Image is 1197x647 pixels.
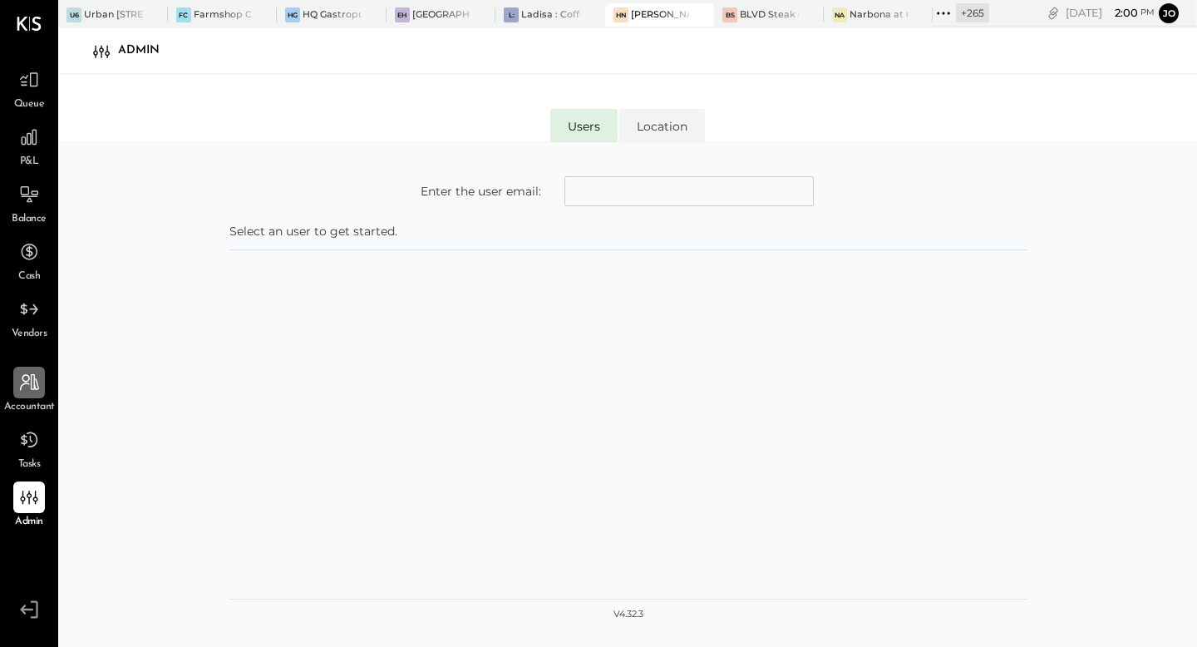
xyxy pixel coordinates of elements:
[1140,7,1155,18] span: pm
[18,457,41,472] span: Tasks
[1066,5,1155,21] div: [DATE]
[1045,4,1062,22] div: copy link
[631,8,690,22] div: [PERSON_NAME]'s Nashville
[619,109,705,142] li: Location
[722,7,737,22] div: BS
[1105,5,1138,21] span: 2 : 00
[1,179,57,227] a: Balance
[12,327,47,342] span: Vendors
[613,7,628,22] div: HN
[194,8,253,22] div: Farmshop Commissary
[1159,3,1179,23] button: Jo
[521,8,580,22] div: Ladisa : Coffee at Lola's
[66,7,81,22] div: U6
[504,7,519,22] div: L:
[303,8,362,22] div: HQ Gastropub - [GEOGRAPHIC_DATA]
[421,183,541,200] label: Enter the user email:
[1,121,57,170] a: P&L
[395,7,410,22] div: EH
[1,367,57,415] a: Accountant
[850,8,909,22] div: Narbona at Cocowalk LLC
[1,64,57,112] a: Queue
[15,515,43,530] span: Admin
[118,37,176,64] div: Admin
[84,8,143,22] div: Urban [STREET_ADDRESS] LLC
[18,269,40,284] span: Cash
[20,155,39,170] span: P&L
[4,400,55,415] span: Accountant
[1,424,57,472] a: Tasks
[740,8,799,22] div: BLVD Steak Calabasas
[550,109,618,142] li: Users
[412,8,471,22] div: [GEOGRAPHIC_DATA]
[229,223,1027,240] p: Select an user to get started.
[613,608,643,621] div: v 4.32.3
[12,212,47,227] span: Balance
[14,97,45,112] span: Queue
[176,7,191,22] div: FC
[832,7,847,22] div: Na
[1,236,57,284] a: Cash
[1,482,57,530] a: Admin
[285,7,300,22] div: HG
[1,294,57,342] a: Vendors
[956,3,989,22] div: + 265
